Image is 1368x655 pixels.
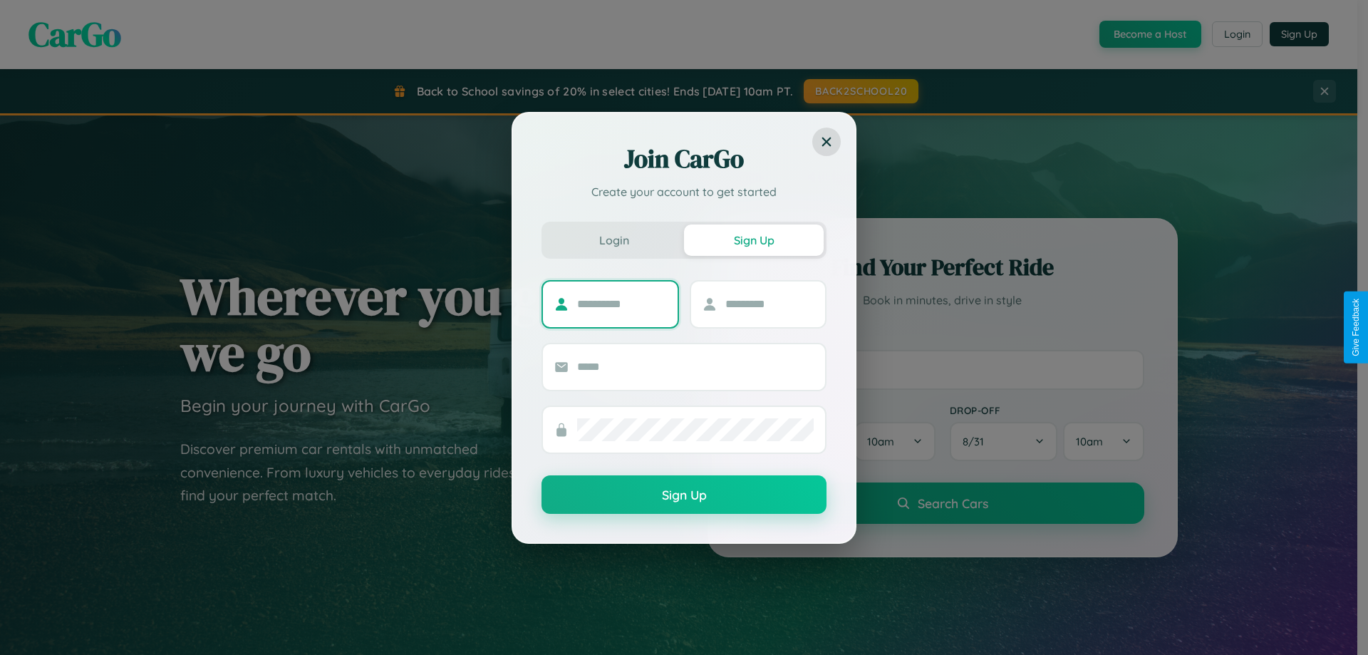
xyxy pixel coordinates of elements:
[684,225,824,256] button: Sign Up
[544,225,684,256] button: Login
[541,142,826,176] h2: Join CarGo
[541,183,826,200] p: Create your account to get started
[541,475,826,514] button: Sign Up
[1351,299,1361,356] div: Give Feedback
